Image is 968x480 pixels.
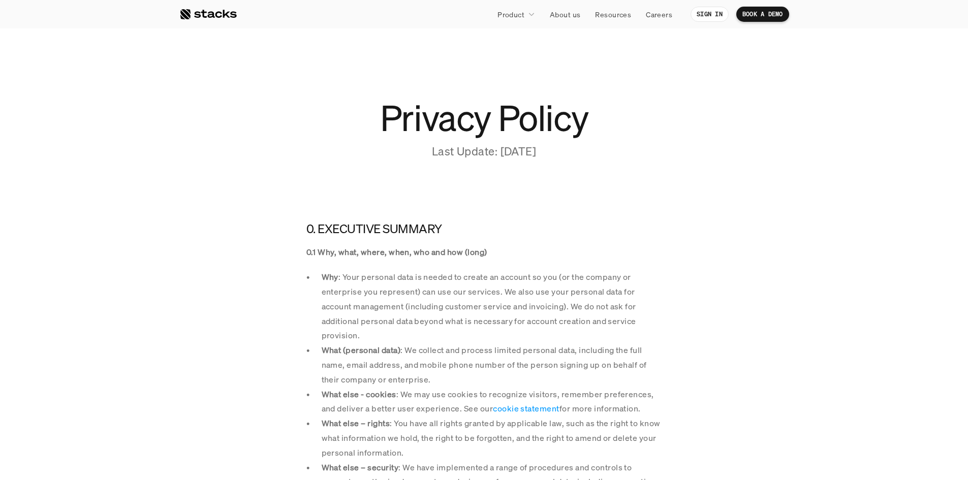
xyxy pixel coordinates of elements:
strong: Why [322,271,338,282]
a: SIGN IN [691,7,729,22]
p: : You have all rights granted by applicable law, such as the right to know what information we ho... [322,416,662,460]
strong: What else – security [322,462,399,473]
p: SIGN IN [697,11,723,18]
p: : Your personal data is needed to create an account so you (or the company or enterprise you repr... [322,270,662,343]
strong: 0.1 Why, what, where, when, who and how (long) [306,246,487,258]
a: BOOK A DEMO [736,7,789,22]
p: : We collect and process limited personal data, including the full name, email address, and mobil... [322,343,662,387]
a: About us [544,5,586,23]
p: Product [497,9,524,20]
p: : We may use cookies to recognize visitors, remember preferences, and deliver a better user exper... [322,387,662,417]
p: BOOK A DEMO [742,11,783,18]
strong: What (personal data) [322,344,401,356]
p: About us [550,9,580,20]
a: Resources [589,5,637,23]
p: Last Update: [DATE] [357,144,611,159]
a: cookie statement [493,403,559,414]
strong: What else - cookies [322,389,396,400]
p: Resources [595,9,631,20]
h1: Privacy Policy [306,102,662,134]
p: Careers [646,9,672,20]
strong: What else – rights [322,418,390,429]
h4: 0. EXECUTIVE SUMMARY [306,220,662,238]
a: Careers [640,5,678,23]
